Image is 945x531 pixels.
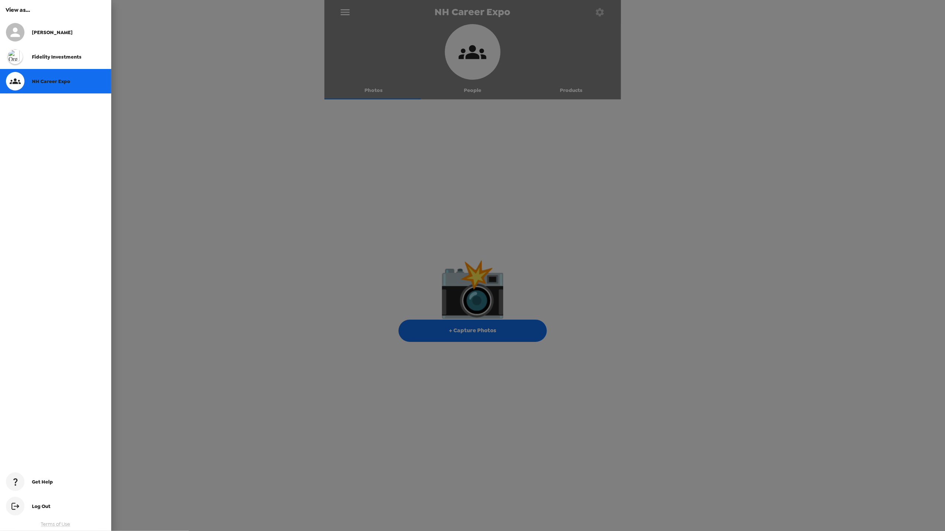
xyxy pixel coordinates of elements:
[6,6,106,14] h6: View as...
[32,78,70,85] span: NH Career Expo
[8,49,23,64] img: org logo
[32,503,50,509] span: Log Out
[32,479,53,485] span: Get Help
[41,521,70,527] a: Terms of Use
[32,29,73,36] span: [PERSON_NAME]
[32,54,82,60] span: Fidelity Investments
